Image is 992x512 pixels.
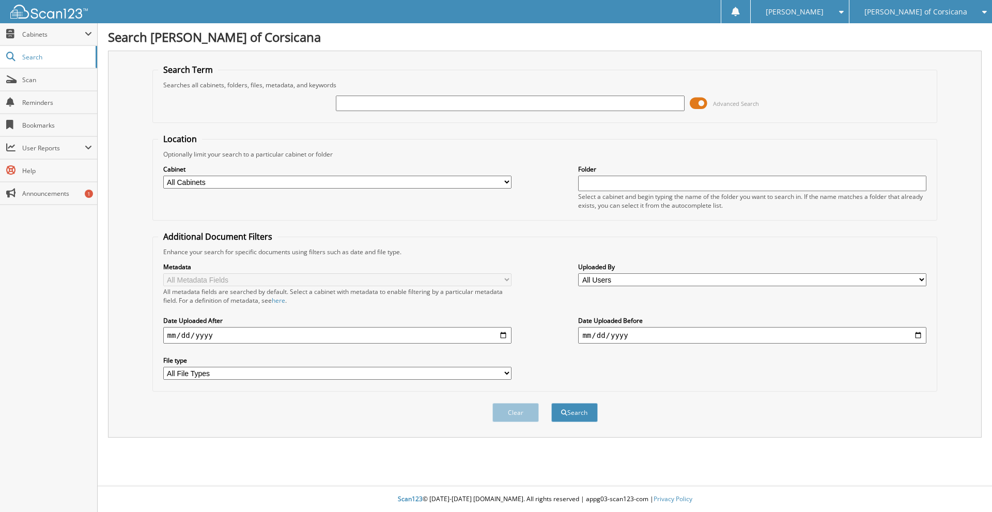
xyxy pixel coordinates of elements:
[551,403,598,422] button: Search
[163,356,512,365] label: File type
[22,144,85,152] span: User Reports
[578,327,926,344] input: end
[158,81,932,89] div: Searches all cabinets, folders, files, metadata, and keywords
[492,403,539,422] button: Clear
[85,190,93,198] div: 1
[864,9,967,15] span: [PERSON_NAME] of Corsicana
[158,133,202,145] legend: Location
[22,75,92,84] span: Scan
[163,287,512,305] div: All metadata fields are searched by default. Select a cabinet with metadata to enable filtering b...
[22,30,85,39] span: Cabinets
[10,5,88,19] img: scan123-logo-white.svg
[578,316,926,325] label: Date Uploaded Before
[654,494,692,503] a: Privacy Policy
[578,262,926,271] label: Uploaded By
[158,247,932,256] div: Enhance your search for specific documents using filters such as date and file type.
[22,98,92,107] span: Reminders
[578,165,926,174] label: Folder
[158,64,218,75] legend: Search Term
[163,327,512,344] input: start
[163,316,512,325] label: Date Uploaded After
[22,166,92,175] span: Help
[108,28,982,45] h1: Search [PERSON_NAME] of Corsicana
[163,165,512,174] label: Cabinet
[22,121,92,130] span: Bookmarks
[22,53,90,61] span: Search
[578,192,926,210] div: Select a cabinet and begin typing the name of the folder you want to search in. If the name match...
[713,100,759,107] span: Advanced Search
[158,150,932,159] div: Optionally limit your search to a particular cabinet or folder
[272,296,285,305] a: here
[22,189,92,198] span: Announcements
[398,494,423,503] span: Scan123
[98,487,992,512] div: © [DATE]-[DATE] [DOMAIN_NAME]. All rights reserved | appg03-scan123-com |
[158,231,277,242] legend: Additional Document Filters
[766,9,824,15] span: [PERSON_NAME]
[163,262,512,271] label: Metadata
